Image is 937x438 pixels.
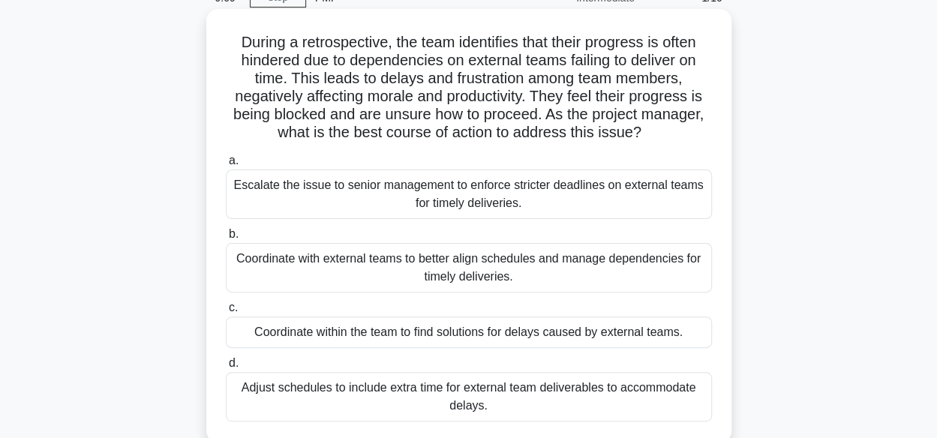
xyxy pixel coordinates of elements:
span: a. [229,154,239,166]
div: Escalate the issue to senior management to enforce stricter deadlines on external teams for timel... [226,169,712,219]
div: Adjust schedules to include extra time for external team deliverables to accommodate delays. [226,372,712,421]
div: Coordinate within the team to find solutions for delays caused by external teams. [226,316,712,348]
div: Coordinate with external teams to better align schedules and manage dependencies for timely deliv... [226,243,712,292]
span: d. [229,356,239,369]
h5: During a retrospective, the team identifies that their progress is often hindered due to dependen... [224,33,713,142]
span: c. [229,301,238,313]
span: b. [229,227,239,240]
